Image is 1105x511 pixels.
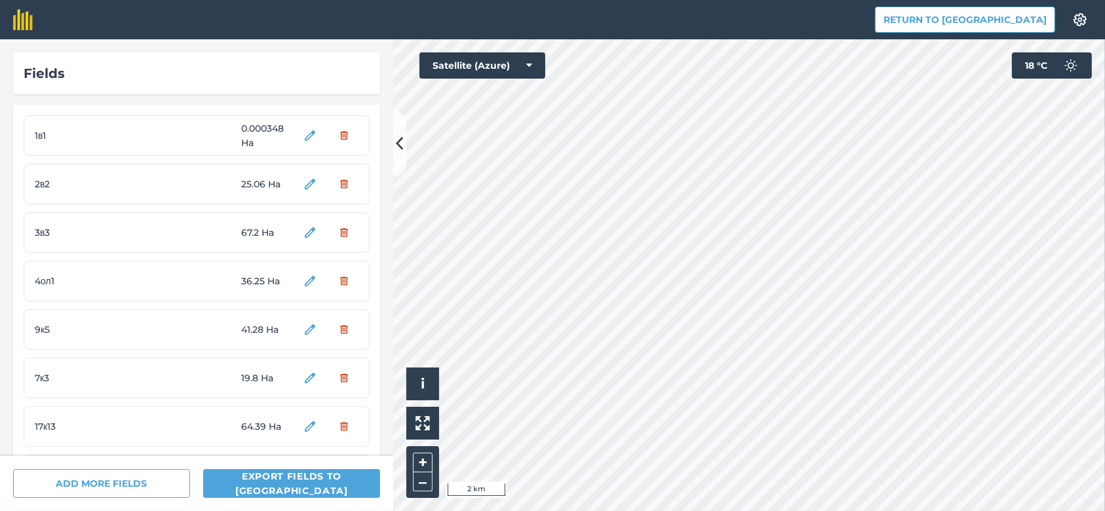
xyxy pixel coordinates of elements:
span: 1в1 [35,128,133,143]
span: 7к3 [35,371,133,385]
button: i [406,368,439,400]
span: 0.000348 Ha [241,121,290,151]
button: Return to [GEOGRAPHIC_DATA] [875,7,1055,33]
span: 9к5 [35,322,133,337]
span: 18 ° C [1025,52,1047,79]
span: 36.25 Ha [241,274,290,288]
img: fieldmargin Logo [13,9,33,30]
span: i [421,375,425,392]
span: 3в3 [35,225,133,240]
span: 4ол1 [35,274,133,288]
button: – [413,472,433,491]
span: 2в2 [35,177,133,191]
span: 17к13 [35,419,133,434]
button: Export fields to [GEOGRAPHIC_DATA] [203,469,380,498]
img: svg+xml;base64,PD94bWwgdmVyc2lvbj0iMS4wIiBlbmNvZGluZz0idXRmLTgiPz4KPCEtLSBHZW5lcmF0b3I6IEFkb2JlIE... [1058,52,1084,79]
button: + [413,453,433,472]
span: 25.06 Ha [241,177,290,191]
img: A cog icon [1072,13,1088,26]
img: Four arrows, one pointing top left, one top right, one bottom right and the last bottom left [416,416,430,430]
button: Satellite (Azure) [419,52,545,79]
span: 19.8 Ha [241,371,290,385]
button: ADD MORE FIELDS [13,469,190,498]
span: 67.2 Ha [241,225,290,240]
button: 18 °C [1012,52,1092,79]
span: 41.28 Ha [241,322,290,337]
div: Fields [24,63,370,84]
span: 64.39 Ha [241,419,290,434]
